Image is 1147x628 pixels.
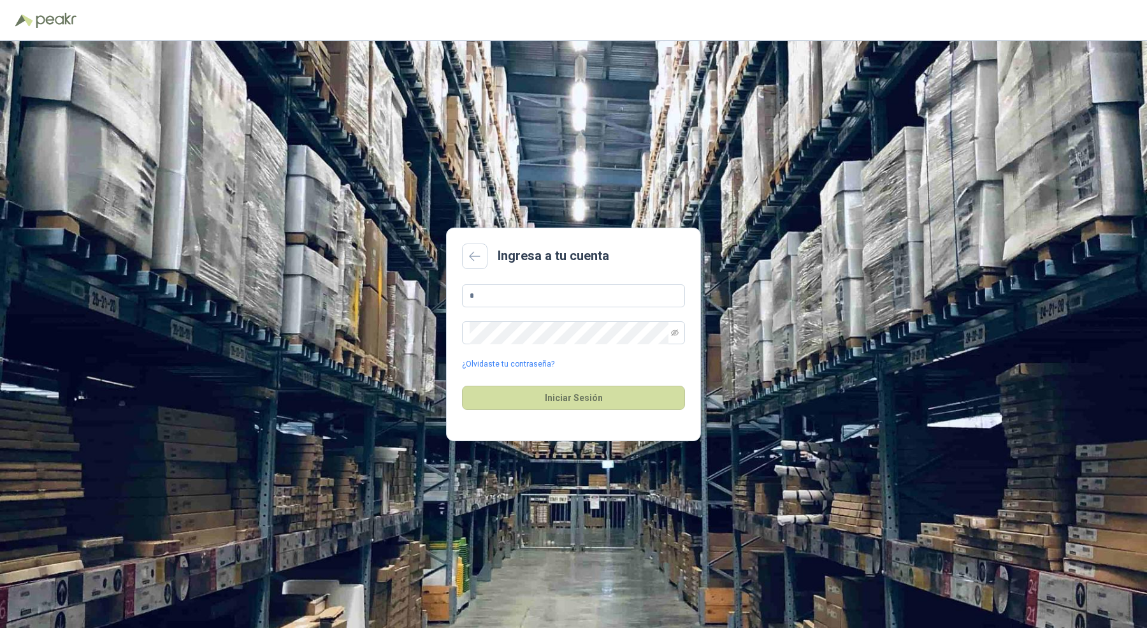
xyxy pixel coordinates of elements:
img: Peakr [36,13,76,28]
span: eye-invisible [671,329,679,337]
h2: Ingresa a tu cuenta [498,246,609,266]
button: Iniciar Sesión [462,386,685,410]
img: Logo [15,14,33,27]
a: ¿Olvidaste tu contraseña? [462,358,554,370]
